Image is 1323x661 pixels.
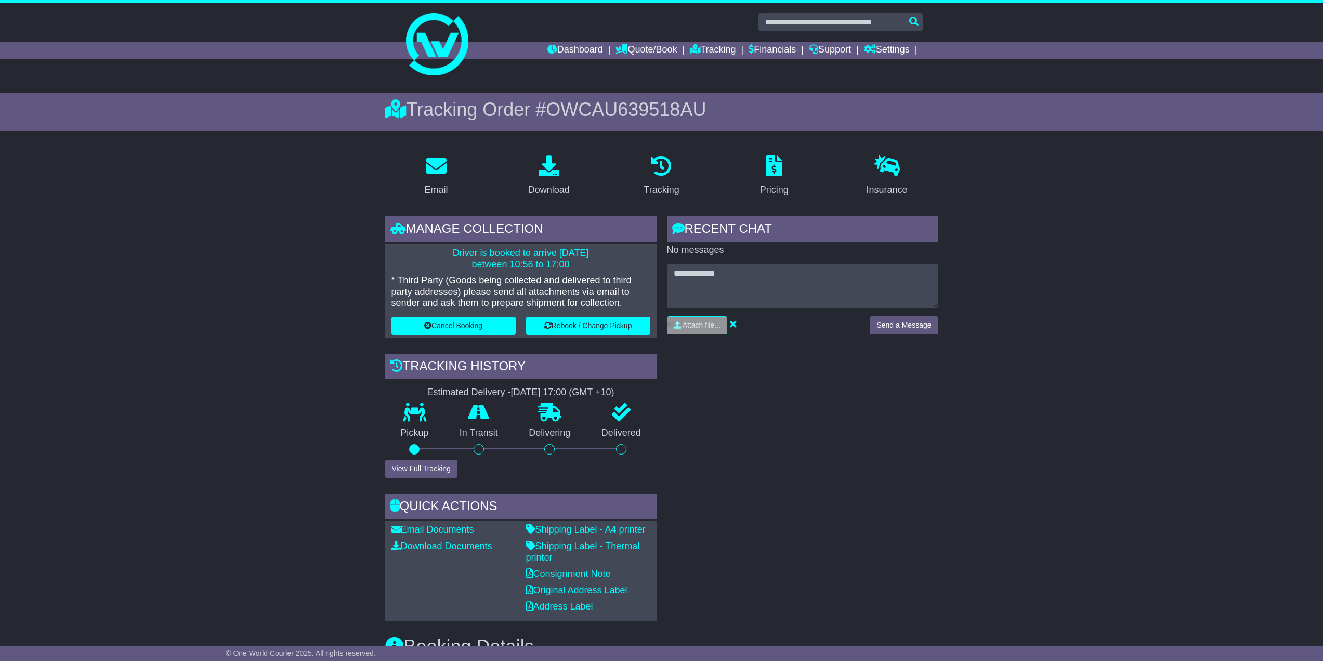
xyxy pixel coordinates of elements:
[385,427,444,439] p: Pickup
[226,649,376,657] span: © One World Courier 2025. All rights reserved.
[526,541,640,563] a: Shipping Label - Thermal printer
[644,183,679,197] div: Tracking
[760,183,789,197] div: Pricing
[667,216,938,244] div: RECENT CHAT
[749,42,796,59] a: Financials
[526,317,650,335] button: Rebook / Change Pickup
[514,427,586,439] p: Delivering
[547,42,603,59] a: Dashboard
[860,152,914,201] a: Insurance
[385,387,657,398] div: Estimated Delivery -
[753,152,795,201] a: Pricing
[526,585,627,595] a: Original Address Label
[385,216,657,244] div: Manage collection
[615,42,677,59] a: Quote/Book
[424,183,448,197] div: Email
[444,427,514,439] p: In Transit
[391,248,650,270] p: Driver is booked to arrive [DATE] between 10:56 to 17:00
[391,275,650,309] p: * Third Party (Goods being collected and delivered to third party addresses) please send all atta...
[391,317,516,335] button: Cancel Booking
[690,42,736,59] a: Tracking
[526,601,593,612] a: Address Label
[385,98,938,121] div: Tracking Order #
[586,427,657,439] p: Delivered
[391,524,474,535] a: Email Documents
[385,354,657,382] div: Tracking history
[511,387,614,398] div: [DATE] 17:00 (GMT +10)
[385,494,657,522] div: Quick Actions
[417,152,454,201] a: Email
[385,460,457,478] button: View Full Tracking
[870,316,938,334] button: Send a Message
[528,183,570,197] div: Download
[637,152,686,201] a: Tracking
[526,524,646,535] a: Shipping Label - A4 printer
[391,541,492,551] a: Download Documents
[546,99,706,120] span: OWCAU639518AU
[867,183,908,197] div: Insurance
[864,42,910,59] a: Settings
[385,637,938,657] h3: Booking Details
[526,568,611,579] a: Consignment Note
[809,42,851,59] a: Support
[667,244,938,256] p: No messages
[521,152,577,201] a: Download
